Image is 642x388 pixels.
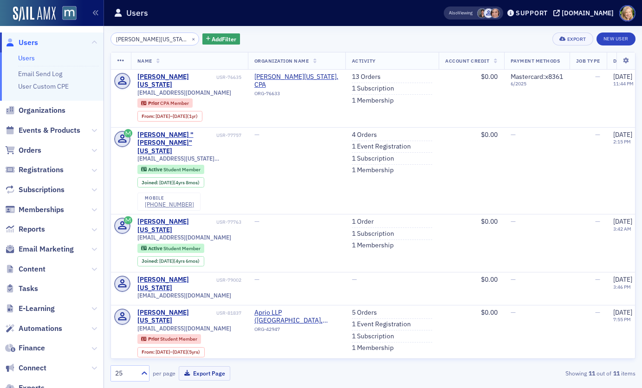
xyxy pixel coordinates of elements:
[5,284,38,294] a: Tasks
[216,219,241,225] div: USR-77763
[5,264,45,274] a: Content
[254,91,339,100] div: ORG-76633
[148,336,160,342] span: Prior
[19,145,41,155] span: Orders
[19,304,55,314] span: E-Learning
[19,224,45,234] span: Reports
[254,73,339,89] a: [PERSON_NAME][US_STATE], CPA
[352,218,374,226] a: 1 Order
[587,369,597,377] strong: 11
[5,105,65,116] a: Organizations
[19,244,74,254] span: Email Marketing
[352,309,377,317] a: 5 Orders
[141,245,200,251] a: Active Student Member
[137,244,205,253] div: Active: Active: Student Member
[19,343,45,353] span: Finance
[137,347,205,357] div: From: 2018-01-09 00:00:00
[56,6,77,22] a: View Homepage
[137,98,193,108] div: Prior: Prior: CPA Member
[19,185,65,195] span: Subscriptions
[511,130,516,139] span: —
[202,33,240,45] button: AddFilter
[445,58,489,64] span: Account Credit
[145,201,194,208] a: [PHONE_NUMBER]
[553,10,617,16] button: [DOMAIN_NAME]
[137,292,231,299] span: [EMAIL_ADDRESS][DOMAIN_NAME]
[137,58,152,64] span: Name
[552,32,593,45] button: Export
[141,166,200,172] a: Active Student Member
[163,166,201,173] span: Student Member
[145,195,194,201] div: mobile
[5,363,46,373] a: Connect
[216,310,241,316] div: USR-81837
[148,100,160,106] span: Prior
[142,349,156,355] span: From :
[449,10,473,16] span: Viewing
[5,323,62,334] a: Automations
[254,73,339,89] span: Janaya Washington, CPA
[173,349,187,355] span: [DATE]
[613,138,631,145] time: 2:15 PM
[595,217,600,226] span: —
[137,155,241,162] span: [EMAIL_ADDRESS][US_STATE][DOMAIN_NAME]
[352,142,411,151] a: 1 Event Registration
[254,275,259,284] span: —
[137,89,231,96] span: [EMAIL_ADDRESS][DOMAIN_NAME]
[481,130,498,139] span: $0.00
[613,80,634,87] time: 11:44 PM
[159,180,200,186] div: (4yrs 8mos)
[516,9,548,17] div: Support
[613,275,632,284] span: [DATE]
[156,113,170,119] span: [DATE]
[19,264,45,274] span: Content
[19,363,46,373] span: Connect
[19,165,64,175] span: Registrations
[153,369,175,377] label: per page
[160,100,189,106] span: CPA Member
[179,366,230,381] button: Export Page
[216,132,241,138] div: USR-77757
[613,226,631,232] time: 3:42 AM
[163,245,201,252] span: Student Member
[13,6,56,21] a: SailAMX
[619,5,636,21] span: Profile
[5,244,74,254] a: Email Marketing
[595,275,600,284] span: —
[613,284,631,290] time: 3:46 PM
[18,70,62,78] a: Email Send Log
[212,35,236,43] span: Add Filter
[467,369,636,377] div: Showing out of items
[5,145,41,155] a: Orders
[352,241,394,250] a: 1 Membership
[597,32,636,45] a: New User
[613,308,632,317] span: [DATE]
[352,84,394,93] a: 1 Subscription
[511,308,516,317] span: —
[481,217,498,226] span: $0.00
[159,179,174,186] span: [DATE]
[613,217,632,226] span: [DATE]
[613,130,632,139] span: [DATE]
[137,131,215,155] a: [PERSON_NAME] "[PERSON_NAME]" [US_STATE]
[481,72,498,81] span: $0.00
[142,180,159,186] span: Joined :
[137,165,205,174] div: Active: Active: Student Member
[352,97,394,105] a: 1 Membership
[477,8,487,18] span: Mary Beth Halpern
[19,205,64,215] span: Memberships
[137,256,204,266] div: Joined: 2021-04-01 00:00:00
[481,308,498,317] span: $0.00
[216,277,241,283] div: USR-79002
[511,217,516,226] span: —
[137,309,215,325] div: [PERSON_NAME][US_STATE]
[141,100,188,106] a: Prior CPA Member
[254,309,339,325] span: Aprio LLP (Rockville, MD)
[5,304,55,314] a: E-Learning
[156,349,170,355] span: [DATE]
[352,275,357,284] span: —
[5,38,38,48] a: Users
[254,309,339,325] a: Aprio LLP ([GEOGRAPHIC_DATA], [GEOGRAPHIC_DATA])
